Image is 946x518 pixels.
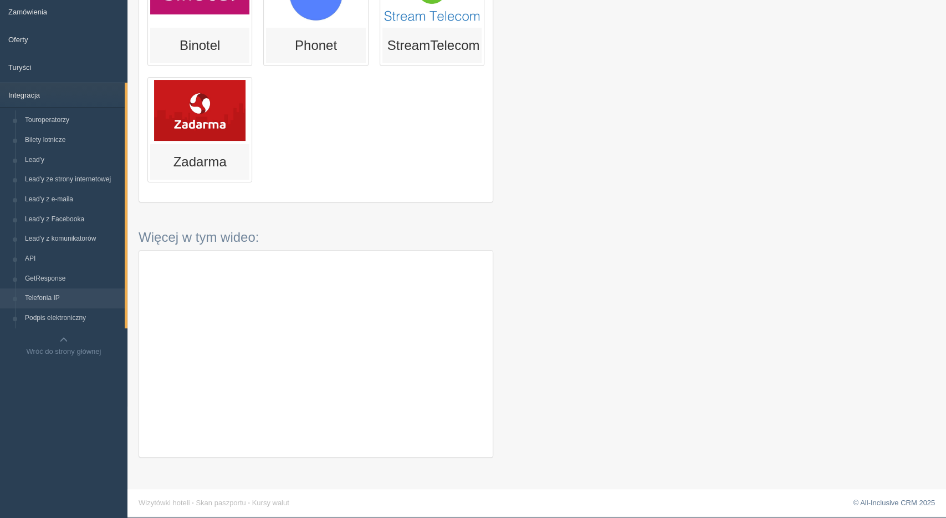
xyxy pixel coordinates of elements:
[196,499,246,507] a: Skan paszportu
[139,499,190,507] a: Wizytówki hoteli
[20,229,125,249] a: Lead'y z komunikatorów
[20,269,125,289] a: GetResponse
[252,499,289,507] a: Kursy walut
[20,110,125,130] a: Touroperatorzy
[20,308,125,328] a: Podpis elektroniczny
[20,190,125,210] a: Lead'y z e-maila
[271,38,360,53] h3: Phonet
[155,155,244,169] h3: Zadarma
[853,499,935,507] a: © All-Inclusive CRM 2025
[248,499,250,507] span: ·
[20,210,125,230] a: Lead'y z Facebooka
[20,288,125,308] a: Telefonia IP
[192,499,194,507] span: ·
[155,38,244,53] h3: Binotel
[147,77,252,182] a: Zadarma
[20,249,125,269] a: API
[20,130,125,150] a: Bilety lotnicze
[20,170,125,190] a: Lead'y ze strony internetowej
[139,230,493,245] h3: Więcej w tym wideo:
[20,150,125,170] a: Lead'y
[387,38,477,53] h3: StreamTelecom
